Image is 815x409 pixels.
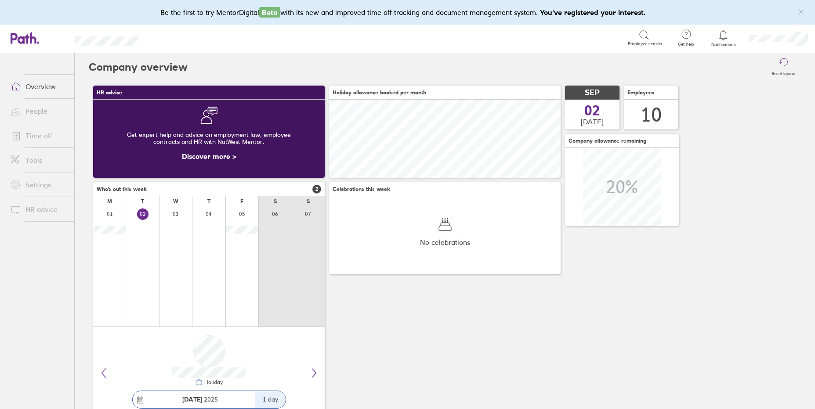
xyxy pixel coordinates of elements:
a: Discover more > [182,152,236,161]
a: Tools [4,151,74,169]
div: Holiday [203,379,223,385]
div: Get expert help and advice on employment law, employee contracts and HR with NatWest Mentor. [100,124,318,152]
strong: [DATE] [182,395,202,403]
span: Employees [627,90,655,96]
span: SEP [585,88,600,97]
button: Reset layout [766,53,801,81]
a: Settings [4,176,74,194]
span: Employee search [628,41,662,47]
span: 2025 [182,396,218,403]
a: Time off [4,127,74,144]
div: T [141,198,144,204]
a: Notifications [709,29,738,47]
span: 2 [312,185,321,194]
span: [DATE] [581,118,604,126]
h2: Company overview [89,53,188,81]
span: 02 [584,104,600,118]
div: 1 day [255,391,286,408]
div: S [307,198,310,204]
div: Be the first to try MentorDigital with its new and improved time off tracking and document manage... [160,7,655,18]
span: Celebrations this week [333,186,390,192]
label: Reset layout [766,68,801,76]
a: People [4,102,74,120]
div: Search [163,34,185,42]
div: F [240,198,243,204]
span: No celebrations [420,238,470,246]
div: T [207,198,210,204]
div: W [173,198,178,204]
span: Who's out this week [97,186,147,192]
a: Overview [4,78,74,95]
div: 10 [641,104,662,126]
div: M [107,198,112,204]
span: Get help [672,42,700,47]
div: S [274,198,277,204]
a: HR advice [4,201,74,218]
span: Beta [259,7,280,18]
span: HR advice [97,90,122,96]
b: You've registered your interest. [540,8,646,17]
span: Notifications [709,42,738,47]
span: Company allowance remaining [569,138,646,144]
span: Holiday allowance booked per month [333,90,426,96]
